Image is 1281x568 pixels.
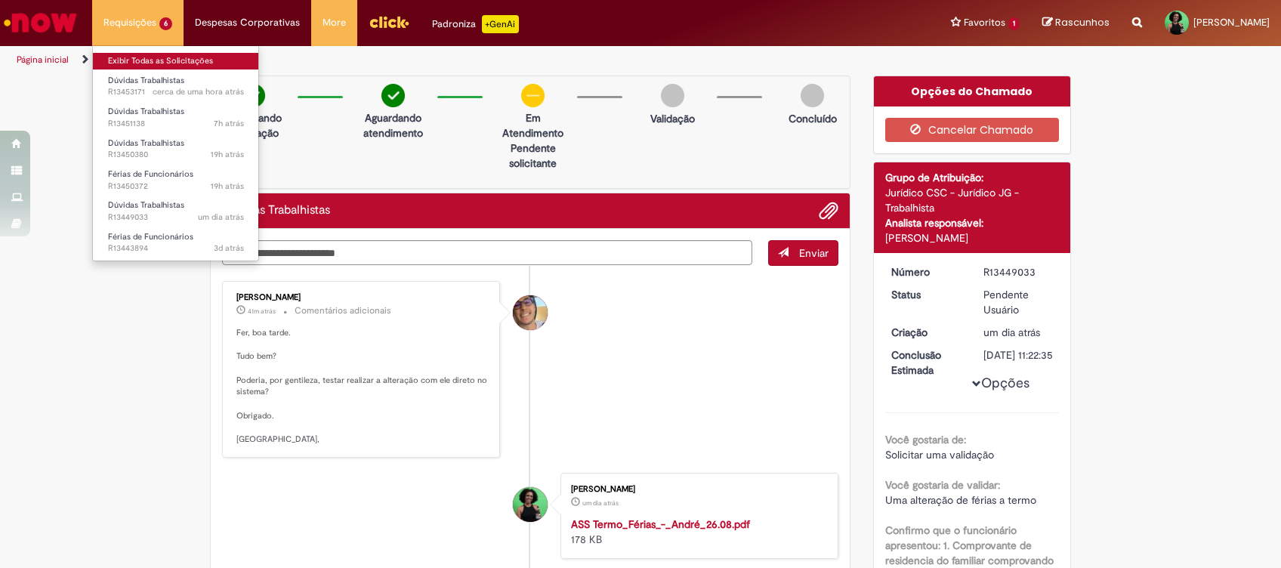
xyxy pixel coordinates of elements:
span: 41m atrás [248,307,276,316]
span: [PERSON_NAME] [1193,16,1270,29]
span: um dia atrás [198,211,244,223]
a: Aberto R13451138 : Dúvidas Trabalhistas [93,103,259,131]
p: +GenAi [482,15,519,33]
a: Aberto R13443894 : Férias de Funcionários [93,229,259,257]
span: R13450380 [108,149,244,161]
time: 27/08/2025 14:39:13 [248,307,276,316]
dt: Número [880,264,973,279]
time: 27/08/2025 08:42:22 [214,118,244,129]
span: Uma alteração de férias a termo [885,493,1036,507]
span: R13443894 [108,242,244,255]
span: More [323,15,346,30]
a: Página inicial [17,54,69,66]
textarea: Digite sua mensagem aqui... [222,240,752,266]
span: R13453171 [108,86,244,98]
div: Pendente Usuário [983,287,1054,317]
h2: Dúvidas Trabalhistas Histórico de tíquete [222,204,330,218]
a: Aberto R13450380 : Dúvidas Trabalhistas [93,135,259,163]
time: 26/08/2025 14:22:33 [198,211,244,223]
span: um dia atrás [582,499,619,508]
span: Favoritos [964,15,1005,30]
time: 26/08/2025 14:22:01 [582,499,619,508]
div: Opções do Chamado [874,76,1071,106]
div: Analista responsável: [885,215,1060,230]
button: Cancelar Chamado [885,118,1060,142]
time: 26/08/2025 14:22:31 [983,326,1040,339]
p: Validação [650,111,695,126]
dt: Criação [880,325,973,340]
b: Você gostaria de validar: [885,478,1000,492]
span: Solicitar uma validação [885,448,994,461]
ul: Requisições [92,45,259,261]
div: Padroniza [432,15,519,33]
img: img-circle-grey.png [801,84,824,107]
div: Jurídico CSC - Jurídico JG - Trabalhista [885,185,1060,215]
span: Despesas Corporativas [195,15,300,30]
span: Férias de Funcionários [108,231,193,242]
a: Aberto R13453171 : Dúvidas Trabalhistas [93,73,259,100]
span: R13450372 [108,181,244,193]
span: Férias de Funcionários [108,168,193,180]
time: 25/08/2025 10:49:18 [214,242,244,254]
div: R13449033 [983,264,1054,279]
span: 1 [1008,17,1020,30]
span: Dúvidas Trabalhistas [108,106,184,117]
p: Aguardando atendimento [357,110,430,140]
span: 3d atrás [214,242,244,254]
p: Concluído [789,111,837,126]
span: Enviar [799,246,829,260]
span: um dia atrás [983,326,1040,339]
span: cerca de uma hora atrás [153,86,244,97]
dt: Status [880,287,973,302]
span: Dúvidas Trabalhistas [108,137,184,149]
div: [PERSON_NAME] [236,293,488,302]
p: Em Atendimento [496,110,570,140]
a: Aberto R13449033 : Dúvidas Trabalhistas [93,197,259,225]
span: 6 [159,17,172,30]
div: [PERSON_NAME] [571,485,823,494]
div: Grupo de Atribuição: [885,170,1060,185]
span: R13451138 [108,118,244,130]
a: ASS Termo_Férias_-_André_26.08.pdf [571,517,750,531]
span: 19h atrás [211,181,244,192]
time: 26/08/2025 20:36:29 [211,149,244,160]
img: ServiceNow [2,8,79,38]
dt: Conclusão Estimada [880,347,973,378]
span: Dúvidas Trabalhistas [108,75,184,86]
button: Enviar [768,240,838,266]
div: Pedro Henrique De Oliveira Alves [513,295,548,330]
a: Rascunhos [1042,16,1110,30]
span: Rascunhos [1055,15,1110,29]
a: Aberto R13450372 : Férias de Funcionários [93,166,259,194]
span: Dúvidas Trabalhistas [108,199,184,211]
span: Requisições [103,15,156,30]
button: Adicionar anexos [819,201,838,221]
span: 7h atrás [214,118,244,129]
b: Você gostaria de: [885,433,966,446]
div: [DATE] 11:22:35 [983,347,1054,363]
time: 26/08/2025 20:27:03 [211,181,244,192]
img: click_logo_yellow_360x200.png [369,11,409,33]
img: circle-minus.png [521,84,545,107]
a: Exibir Todas as Solicitações [93,53,259,69]
ul: Trilhas de página [11,46,843,74]
div: [PERSON_NAME] [885,230,1060,245]
span: R13449033 [108,211,244,224]
small: Comentários adicionais [295,304,391,317]
img: check-circle-green.png [381,84,405,107]
span: 19h atrás [211,149,244,160]
p: Fer, boa tarde. Tudo bem? Poderia, por gentileza, testar realizar a alteração com ele direto no s... [236,327,488,446]
div: Fernanda Gabriela De Oliveira Benedito [513,487,548,522]
img: img-circle-grey.png [661,84,684,107]
div: 26/08/2025 15:22:31 [983,325,1054,340]
p: Pendente solicitante [496,140,570,171]
div: 178 KB [571,517,823,547]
